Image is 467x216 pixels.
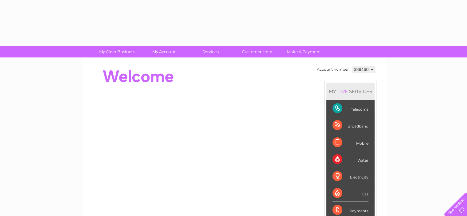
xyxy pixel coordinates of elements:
[333,168,368,185] div: Electricity
[185,46,236,57] a: Services
[333,117,368,134] div: Broadband
[278,46,329,57] a: Make A Payment
[92,46,142,57] a: My Clear Business
[138,46,189,57] a: My Account
[333,185,368,202] div: Gas
[333,100,368,117] div: Telecoms
[232,46,282,57] a: Customer Help
[326,83,375,100] div: MY SERVICES
[336,88,349,94] div: LIVE
[315,64,350,75] td: Account number
[333,151,368,168] div: Water
[333,134,368,151] div: Mobile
